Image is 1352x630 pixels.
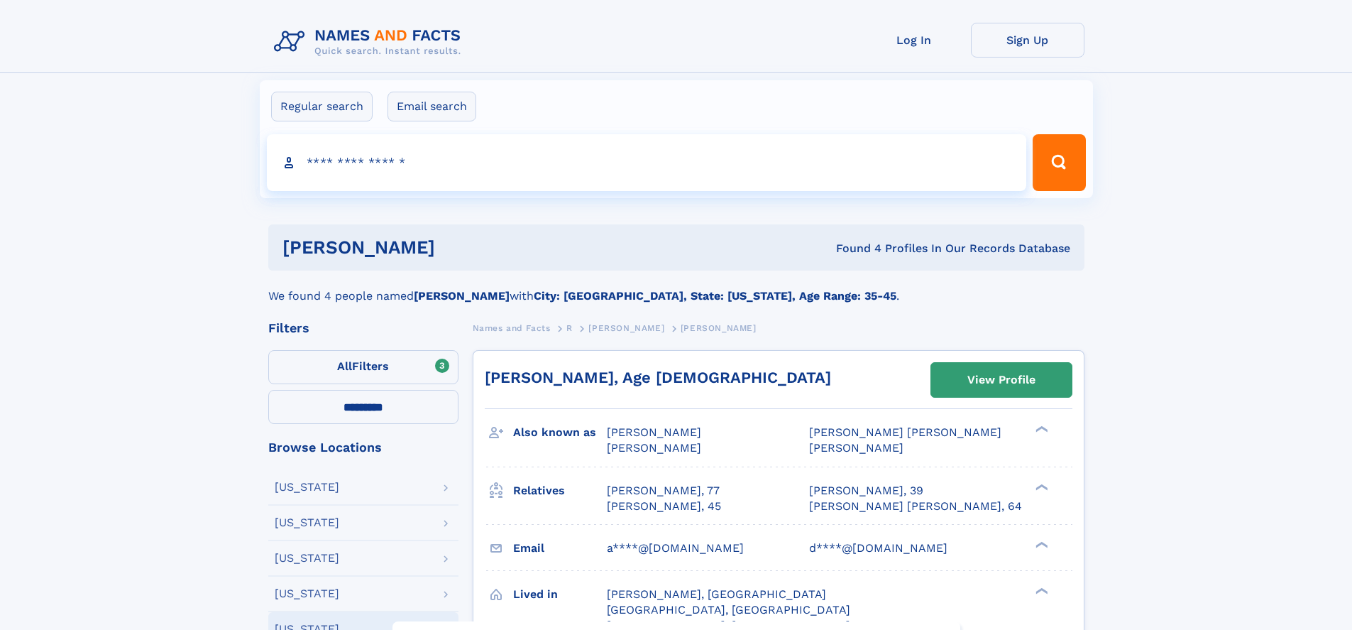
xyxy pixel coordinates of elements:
[635,241,1070,256] div: Found 4 Profiles In Our Records Database
[473,319,551,337] a: Names and Facts
[681,323,757,333] span: [PERSON_NAME]
[1032,586,1049,595] div: ❯
[607,425,701,439] span: [PERSON_NAME]
[275,517,339,528] div: [US_STATE]
[513,420,607,445] h3: Also known as
[566,319,573,337] a: R
[275,588,339,599] div: [US_STATE]
[967,364,1035,396] div: View Profile
[1033,134,1085,191] button: Search Button
[337,359,352,373] span: All
[931,363,1072,397] a: View Profile
[588,319,664,337] a: [PERSON_NAME]
[513,582,607,607] h3: Lived in
[275,553,339,564] div: [US_STATE]
[607,441,701,455] span: [PERSON_NAME]
[607,483,720,499] a: [PERSON_NAME], 77
[809,483,923,499] a: [PERSON_NAME], 39
[513,536,607,560] h3: Email
[268,322,458,335] div: Filters
[534,289,896,303] b: City: [GEOGRAPHIC_DATA], State: [US_STATE], Age Range: 35-45
[268,23,473,61] img: Logo Names and Facts
[268,441,458,454] div: Browse Locations
[414,289,510,303] b: [PERSON_NAME]
[588,323,664,333] span: [PERSON_NAME]
[282,239,636,256] h1: [PERSON_NAME]
[267,134,1027,191] input: search input
[1032,540,1049,549] div: ❯
[1032,425,1049,434] div: ❯
[607,499,721,514] a: [PERSON_NAME], 45
[268,271,1084,305] div: We found 4 people named with .
[271,92,373,121] label: Regular search
[809,425,1001,439] span: [PERSON_NAME] [PERSON_NAME]
[971,23,1084,58] a: Sign Up
[513,479,607,503] h3: Relatives
[566,323,573,333] span: R
[607,603,850,617] span: [GEOGRAPHIC_DATA], [GEOGRAPHIC_DATA]
[485,369,831,386] a: [PERSON_NAME], Age [DEMOGRAPHIC_DATA]
[1032,482,1049,491] div: ❯
[857,23,971,58] a: Log In
[388,92,476,121] label: Email search
[607,587,826,601] span: [PERSON_NAME], [GEOGRAPHIC_DATA]
[809,499,1022,514] a: [PERSON_NAME] [PERSON_NAME], 64
[268,350,458,384] label: Filters
[809,441,903,455] span: [PERSON_NAME]
[275,482,339,493] div: [US_STATE]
